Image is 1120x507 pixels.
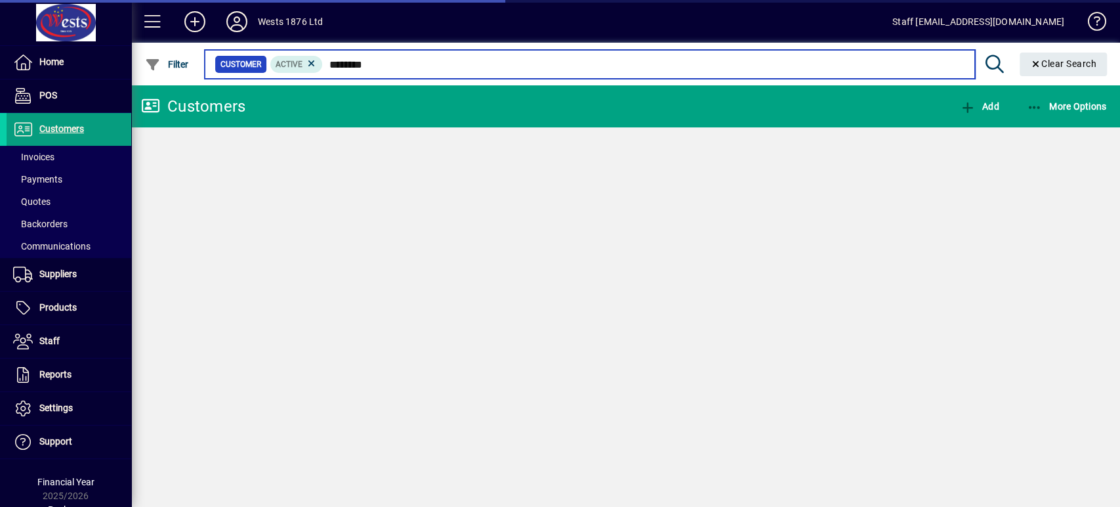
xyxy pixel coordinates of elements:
[39,369,72,380] span: Reports
[39,90,57,100] span: POS
[39,403,73,413] span: Settings
[7,146,131,168] a: Invoices
[892,11,1064,32] div: Staff [EMAIL_ADDRESS][DOMAIN_NAME]
[7,258,131,291] a: Suppliers
[39,56,64,67] span: Home
[959,101,999,112] span: Add
[220,58,261,71] span: Customer
[13,241,91,252] span: Communications
[1077,3,1104,45] a: Knowledge Base
[13,152,54,162] span: Invoices
[7,79,131,112] a: POS
[1027,101,1107,112] span: More Options
[216,10,258,33] button: Profile
[7,190,131,213] a: Quotes
[39,302,77,313] span: Products
[13,219,68,229] span: Backorders
[13,174,62,185] span: Payments
[174,10,216,33] button: Add
[956,95,1002,118] button: Add
[39,436,72,447] span: Support
[1024,95,1110,118] button: More Options
[270,56,323,73] mat-chip: Activation Status: Active
[7,213,131,235] a: Backorders
[142,53,192,76] button: Filter
[13,196,51,207] span: Quotes
[1020,53,1108,76] button: Clear
[276,60,302,69] span: Active
[258,11,323,32] div: Wests 1876 Ltd
[141,96,245,117] div: Customers
[7,292,131,324] a: Products
[39,336,60,346] span: Staff
[1030,58,1097,69] span: Clear Search
[7,325,131,358] a: Staff
[7,46,131,79] a: Home
[7,426,131,458] a: Support
[7,235,131,257] a: Communications
[39,123,84,134] span: Customers
[39,269,77,279] span: Suppliers
[7,392,131,425] a: Settings
[7,168,131,190] a: Payments
[145,59,189,70] span: Filter
[37,477,94,487] span: Financial Year
[7,359,131,391] a: Reports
